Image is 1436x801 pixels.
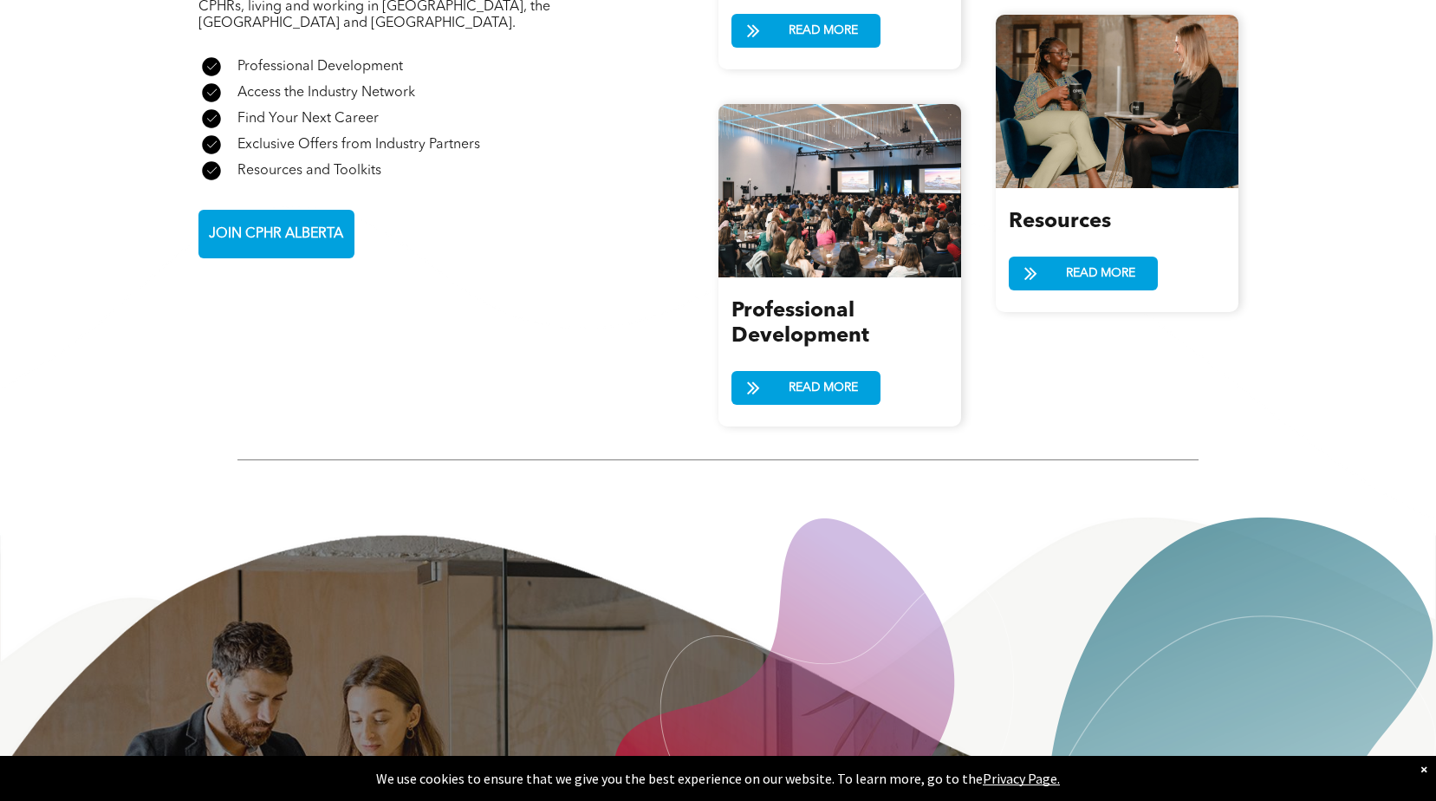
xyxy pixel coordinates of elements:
[237,164,381,178] span: Resources and Toolkits
[783,372,864,404] span: READ MORE
[1420,760,1427,778] div: Dismiss notification
[198,210,354,258] a: JOIN CPHR ALBERTA
[1009,212,1111,232] span: Resources
[1060,257,1141,290] span: READ MORE
[983,770,1060,787] a: Privacy Page.
[731,301,869,347] span: Professional Development
[237,86,415,100] span: Access the Industry Network
[1009,257,1158,290] a: READ MORE
[731,371,880,405] a: READ MORE
[237,138,480,152] span: Exclusive Offers from Industry Partners
[731,14,880,48] a: READ MORE
[783,15,864,47] span: READ MORE
[237,112,379,126] span: Find Your Next Career
[203,218,349,251] span: JOIN CPHR ALBERTA
[237,60,403,74] span: Professional Development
